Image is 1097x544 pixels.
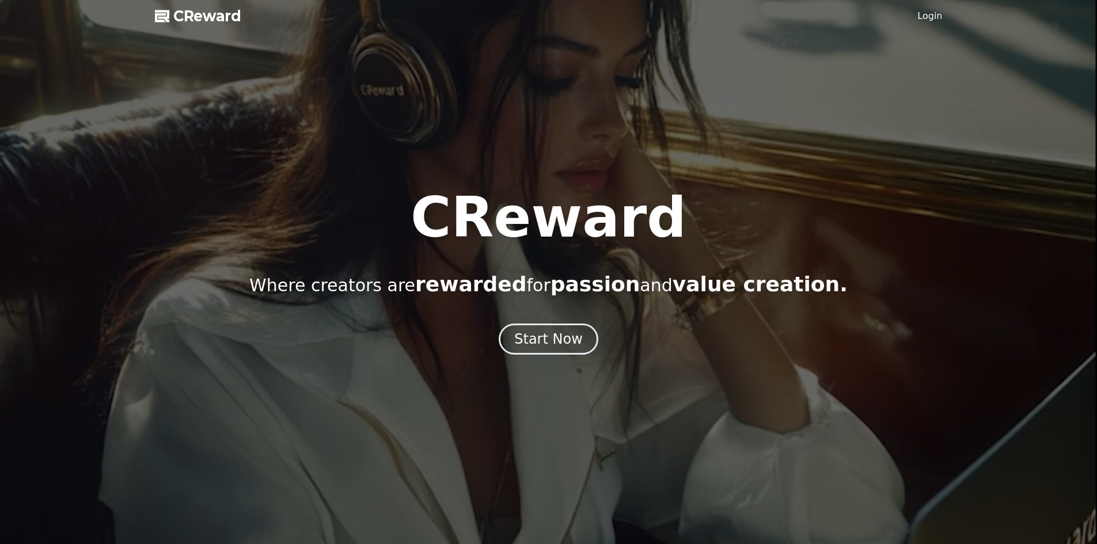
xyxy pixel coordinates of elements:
p: Where creators are for and [249,273,848,296]
a: CReward [155,7,241,25]
h1: CReward [411,190,686,245]
a: Login [917,9,942,23]
div: Start Now [514,330,583,348]
button: Start Now [499,324,598,355]
span: rewarded [415,272,526,296]
span: passion [551,272,640,296]
span: CReward [173,7,241,25]
span: value creation. [673,272,848,296]
a: Start Now [499,335,598,346]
